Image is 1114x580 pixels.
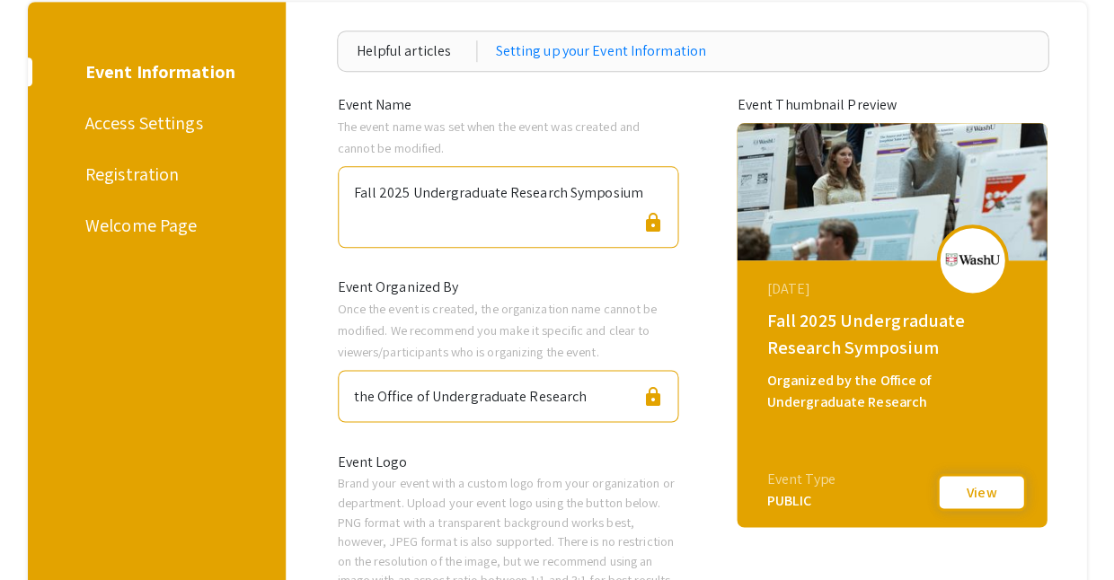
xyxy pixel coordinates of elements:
[323,94,693,116] div: Event Name
[323,451,693,472] div: Event Logo
[356,40,477,62] div: Helpful articles
[85,212,221,239] div: Welcome Page
[323,277,693,298] div: Event Organized By
[641,386,663,408] span: lock
[737,123,1047,260] img: fall-2025-undergraduate-research-symposium_eventCoverPhoto_de3451__thumb.jpg
[495,40,705,62] a: Setting up your Event Information
[353,378,587,408] div: the Office of Undergraduate Research
[936,473,1026,511] button: View
[85,58,235,85] div: Event Information
[337,300,657,360] span: Once the event is created, the organization name cannot be modified. We recommend you make it spe...
[766,468,835,489] div: Event Type
[766,278,1021,300] div: [DATE]
[85,110,221,136] div: Access Settings
[766,370,1021,413] div: Organized by the Office of Undergraduate Research
[13,499,76,567] iframe: Chat
[353,174,642,204] div: Fall 2025 Undergraduate Research Symposium
[945,253,999,266] img: fall-2025-undergraduate-research-symposium_eventLogo_66f56d_.png
[766,489,835,511] div: PUBLIC
[737,94,1017,116] div: Event Thumbnail Preview
[766,307,1021,361] div: Fall 2025 Undergraduate Research Symposium
[641,212,663,233] span: lock
[85,161,221,188] div: Registration
[337,118,639,156] span: The event name was set when the event was created and cannot be modified.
